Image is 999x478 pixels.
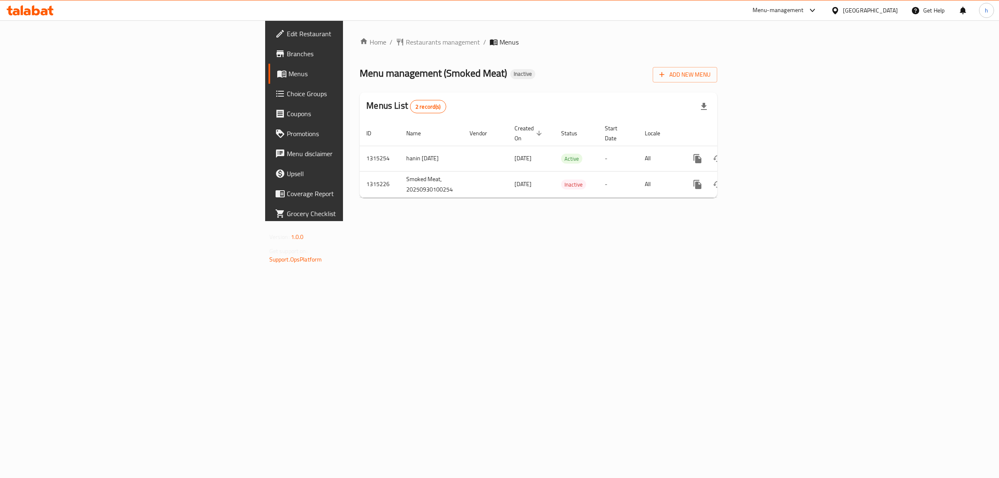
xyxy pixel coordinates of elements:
span: Active [561,154,582,164]
span: 1.0.0 [291,232,304,242]
span: Choice Groups [287,89,425,99]
td: - [598,171,638,197]
span: Get support on: [269,246,308,256]
span: Locale [645,128,671,138]
span: Promotions [287,129,425,139]
div: Inactive [510,69,535,79]
a: Support.OpsPlatform [269,254,322,265]
span: Branches [287,49,425,59]
nav: breadcrumb [360,37,717,47]
a: Edit Restaurant [268,24,432,44]
span: Grocery Checklist [287,209,425,219]
span: Start Date [605,123,628,143]
a: Coverage Report [268,184,432,204]
a: Branches [268,44,432,64]
span: Coupons [287,109,425,119]
span: Menus [288,69,425,79]
span: 2 record(s) [410,103,446,111]
span: Menus [499,37,519,47]
td: - [598,146,638,171]
span: Name [406,128,432,138]
a: Menus [268,64,432,84]
td: All [638,146,681,171]
div: Inactive [561,179,586,189]
span: Status [561,128,588,138]
span: Inactive [510,70,535,77]
span: Restaurants management [406,37,480,47]
li: / [483,37,486,47]
div: [GEOGRAPHIC_DATA] [843,6,898,15]
span: [DATE] [514,179,532,189]
div: Menu-management [753,5,804,15]
span: Coverage Report [287,189,425,199]
a: Choice Groups [268,84,432,104]
td: All [638,171,681,197]
table: enhanced table [360,121,774,198]
div: Total records count [410,100,446,113]
button: Add New Menu [653,67,717,82]
span: Created On [514,123,544,143]
button: Change Status [708,149,728,169]
span: Edit Restaurant [287,29,425,39]
a: Menu disclaimer [268,144,432,164]
button: Change Status [708,174,728,194]
a: Promotions [268,124,432,144]
a: Upsell [268,164,432,184]
a: Grocery Checklist [268,204,432,224]
a: Coupons [268,104,432,124]
th: Actions [681,121,774,146]
span: Version: [269,232,290,242]
span: h [985,6,988,15]
span: Upsell [287,169,425,179]
span: Inactive [561,180,586,189]
span: Add New Menu [659,70,711,80]
span: Menu management ( Smoked Meat ) [360,64,507,82]
span: Vendor [470,128,498,138]
span: [DATE] [514,153,532,164]
h2: Menus List [366,100,446,113]
a: Restaurants management [396,37,480,47]
button: more [688,149,708,169]
div: Export file [694,97,714,117]
button: more [688,174,708,194]
span: Menu disclaimer [287,149,425,159]
span: ID [366,128,382,138]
